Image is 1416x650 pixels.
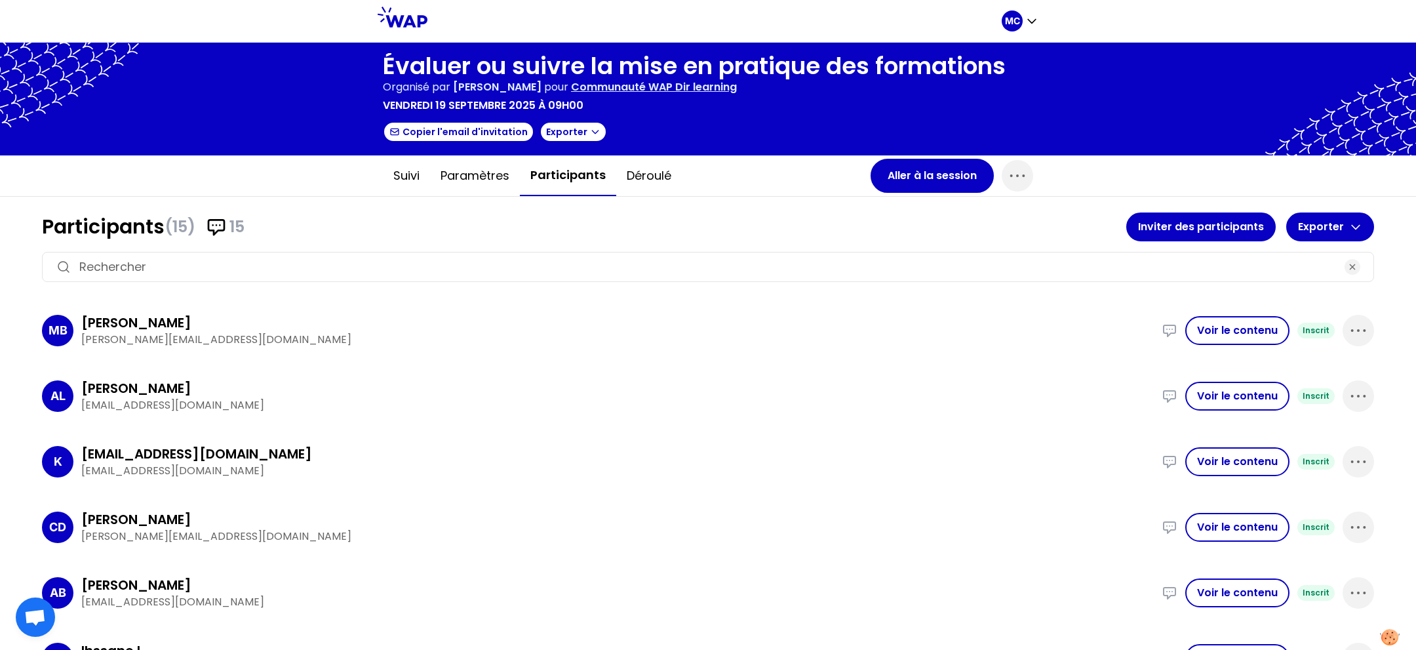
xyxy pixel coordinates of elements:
[81,379,191,397] h3: [PERSON_NAME]
[79,258,1337,276] input: Rechercher
[42,215,1126,239] h1: Participants
[81,332,1154,348] p: [PERSON_NAME][EMAIL_ADDRESS][DOMAIN_NAME]
[540,121,607,142] button: Exporter
[1005,14,1020,28] p: MC
[50,584,66,602] p: AB
[1297,519,1335,535] div: Inscrit
[49,321,68,340] p: MB
[383,156,430,195] button: Suivi
[1286,213,1374,241] button: Exporter
[1185,513,1289,542] button: Voir le contenu
[50,387,66,405] p: AL
[1297,585,1335,601] div: Inscrit
[453,79,541,94] span: [PERSON_NAME]
[616,156,682,195] button: Déroulé
[54,453,62,471] p: K
[81,529,1154,544] p: [PERSON_NAME][EMAIL_ADDRESS][DOMAIN_NAME]
[1185,316,1289,345] button: Voir le contenu
[81,594,1154,610] p: [EMAIL_ADDRESS][DOMAIN_NAME]
[520,155,616,196] button: Participants
[1185,382,1289,411] button: Voir le contenu
[1297,454,1335,470] div: Inscrit
[165,216,195,237] span: (15)
[49,518,66,537] p: CD
[383,79,450,95] p: Organisé par
[571,79,737,95] p: Communauté WAP Dir learning
[229,216,245,237] span: 15
[81,445,312,463] h3: [EMAIL_ADDRESS][DOMAIN_NAME]
[383,53,1006,79] h1: Évaluer ou suivre la mise en pratique des formations
[1126,213,1276,241] button: Inviter des participants
[1185,447,1289,476] button: Voir le contenu
[81,314,191,332] h3: [PERSON_NAME]
[81,397,1154,413] p: [EMAIL_ADDRESS][DOMAIN_NAME]
[1002,10,1038,31] button: MC
[1297,388,1335,404] div: Inscrit
[81,576,191,594] h3: [PERSON_NAME]
[544,79,568,95] p: pour
[1185,579,1289,607] button: Voir le contenu
[383,98,583,113] p: vendredi 19 septembre 2025 à 09h00
[81,463,1154,479] p: [EMAIL_ADDRESS][DOMAIN_NAME]
[383,121,534,142] button: Copier l'email d'invitation
[16,598,55,637] div: Ouvrir le chat
[871,159,994,193] button: Aller à la session
[1297,323,1335,338] div: Inscrit
[430,156,520,195] button: Paramètres
[81,510,191,529] h3: [PERSON_NAME]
